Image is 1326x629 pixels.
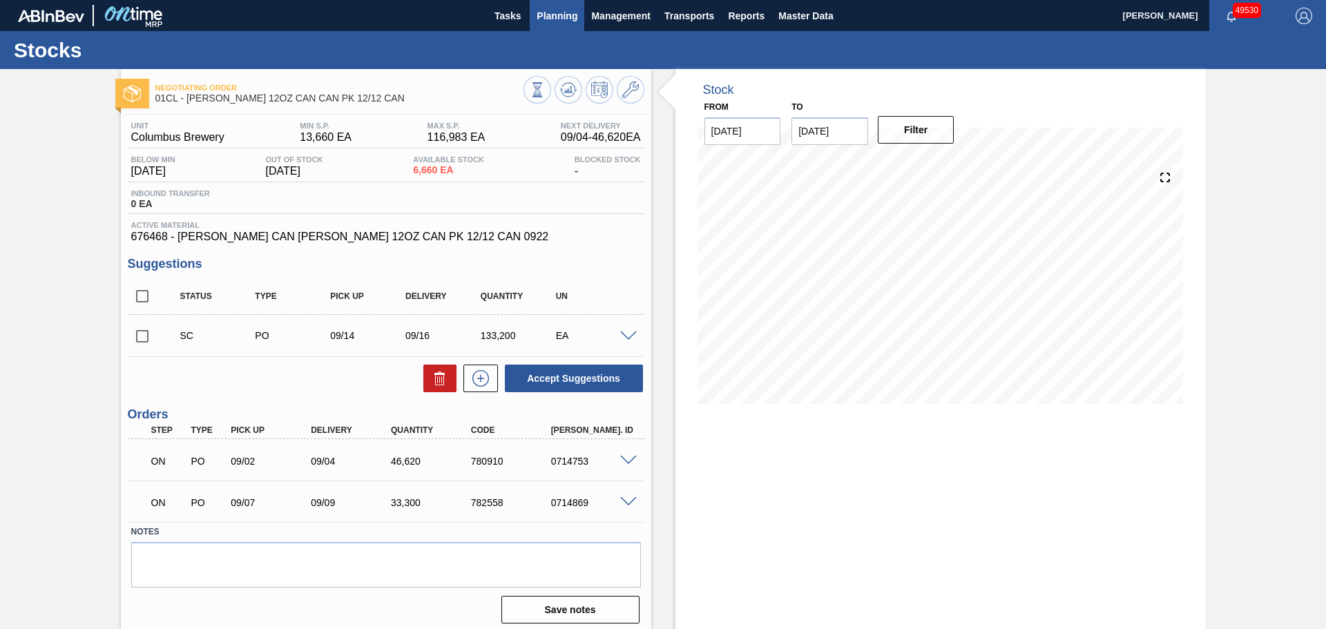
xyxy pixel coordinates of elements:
button: Go to Master Data / General [617,76,644,104]
div: 09/16/2025 [402,330,486,341]
div: New suggestion [457,365,498,392]
h1: Stocks [14,42,259,58]
span: Columbus Brewery [131,131,224,144]
span: Available Stock [413,155,484,164]
span: Transports [664,8,714,24]
button: Update Chart [555,76,582,104]
div: 09/07/2025 [227,497,317,508]
label: From [704,102,729,112]
div: 133,200 [477,330,561,341]
div: Delivery [307,425,397,435]
span: 49530 [1233,3,1261,18]
button: Accept Suggestions [505,365,643,392]
div: Type [251,291,335,301]
span: 09/04 - 46,620 EA [561,131,641,144]
div: UN [552,291,636,301]
img: TNhmsLtSVTkK8tSr43FrP2fwEKptu5GPRR3wAAAABJRU5ErkJggg== [18,10,84,22]
button: Schedule Inventory [586,76,613,104]
h3: Suggestions [128,257,644,271]
p: ON [151,497,186,508]
span: Below Min [131,155,175,164]
span: [DATE] [266,165,323,177]
div: 782558 [468,497,557,508]
div: 46,620 [387,456,477,467]
span: Next Delivery [561,122,641,130]
span: Blocked Stock [575,155,641,164]
button: Save notes [501,596,640,623]
span: MAX S.P. [427,122,486,130]
div: Quantity [387,425,477,435]
input: mm/dd/yyyy [791,117,868,145]
span: MIN S.P. [300,122,352,130]
div: - [571,155,644,177]
span: Master Data [778,8,833,24]
span: Planning [537,8,577,24]
div: 09/04/2025 [307,456,397,467]
div: 780910 [468,456,557,467]
span: Tasks [492,8,523,24]
img: Ícone [124,85,141,102]
button: Notifications [1209,6,1253,26]
button: Stocks Overview [523,76,551,104]
div: Delete Suggestions [416,365,457,392]
span: Reports [728,8,765,24]
div: Step [148,425,189,435]
button: Filter [878,116,954,144]
span: Unit [131,122,224,130]
div: EA [552,330,636,341]
span: Management [591,8,651,24]
label: Notes [131,522,641,542]
div: Accept Suggestions [498,363,644,394]
span: 0 EA [131,199,210,209]
div: Stock [703,83,734,97]
span: 676468 - [PERSON_NAME] CAN [PERSON_NAME] 12OZ CAN PK 12/12 CAN 0922 [131,231,641,243]
div: 09/09/2025 [307,497,397,508]
div: Purchase order [187,497,229,508]
input: mm/dd/yyyy [704,117,781,145]
div: Negotiating Order [148,487,189,518]
div: 09/14/2025 [327,330,410,341]
span: 01CL - CARR BUD 12OZ CAN CAN PK 12/12 CAN [155,93,523,104]
div: Purchase order [187,456,229,467]
div: 0714869 [548,497,637,508]
div: Quantity [477,291,561,301]
div: Delivery [402,291,486,301]
div: Purchase order [251,330,335,341]
span: 13,660 EA [300,131,352,144]
span: [DATE] [131,165,175,177]
div: [PERSON_NAME]. ID [548,425,637,435]
label: to [791,102,803,112]
div: Code [468,425,557,435]
div: Pick up [227,425,317,435]
p: ON [151,456,186,467]
div: Status [177,291,260,301]
span: Negotiating Order [155,84,523,92]
div: Pick up [327,291,410,301]
h3: Orders [128,407,644,422]
div: Negotiating Order [148,446,189,476]
img: Logout [1296,8,1312,24]
div: Type [187,425,229,435]
span: 6,660 EA [413,165,484,175]
span: 116,983 EA [427,131,486,144]
div: Suggestion Created [177,330,260,341]
span: Inbound Transfer [131,189,210,197]
span: Active Material [131,221,641,229]
span: Out Of Stock [266,155,323,164]
div: 0714753 [548,456,637,467]
div: 33,300 [387,497,477,508]
div: 09/02/2025 [227,456,317,467]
